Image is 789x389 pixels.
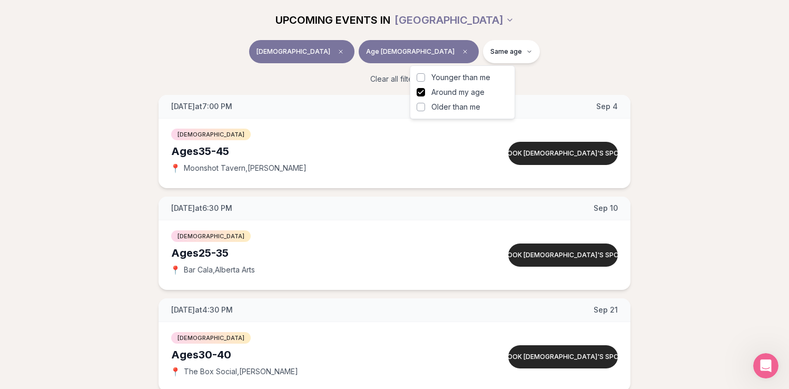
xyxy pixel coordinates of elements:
[171,164,180,172] span: 📍
[431,87,485,98] span: Around my age
[594,305,618,315] span: Sep 21
[171,367,180,376] span: 📍
[490,47,522,56] span: Same age
[171,203,232,213] span: [DATE] at 6:30 PM
[171,305,233,315] span: [DATE] at 4:30 PM
[171,144,468,159] div: Ages 35-45
[171,230,251,242] span: [DEMOGRAPHIC_DATA]
[171,266,180,274] span: 📍
[483,40,540,63] button: Same age
[359,40,479,63] button: Age [DEMOGRAPHIC_DATA]Clear age
[508,244,618,267] button: Book [DEMOGRAPHIC_DATA]'s spot
[184,366,298,377] span: The Box Social , [PERSON_NAME]
[508,345,618,368] button: Book [DEMOGRAPHIC_DATA]'s spot
[171,246,468,260] div: Ages 25-35
[431,102,480,112] span: Older than me
[171,332,251,344] span: [DEMOGRAPHIC_DATA]
[417,88,425,96] button: Around my age
[171,347,468,362] div: Ages 30-40
[431,72,490,83] span: Younger than me
[753,353,778,378] iframe: Intercom live chat
[257,47,330,56] span: [DEMOGRAPHIC_DATA]
[417,73,425,82] button: Younger than me
[417,103,425,111] button: Older than me
[275,13,390,27] span: UPCOMING EVENTS IN
[171,101,232,112] span: [DATE] at 7:00 PM
[364,67,426,91] button: Clear all filters
[334,45,347,58] span: Clear event type filter
[171,129,251,140] span: [DEMOGRAPHIC_DATA]
[594,203,618,213] span: Sep 10
[596,101,618,112] span: Sep 4
[394,8,514,32] button: [GEOGRAPHIC_DATA]
[249,40,354,63] button: [DEMOGRAPHIC_DATA]Clear event type filter
[184,163,307,173] span: Moonshot Tavern , [PERSON_NAME]
[459,45,471,58] span: Clear age
[366,47,455,56] span: Age [DEMOGRAPHIC_DATA]
[184,265,255,275] span: Bar Cala , Alberta Arts
[508,142,618,165] button: Book [DEMOGRAPHIC_DATA]'s spot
